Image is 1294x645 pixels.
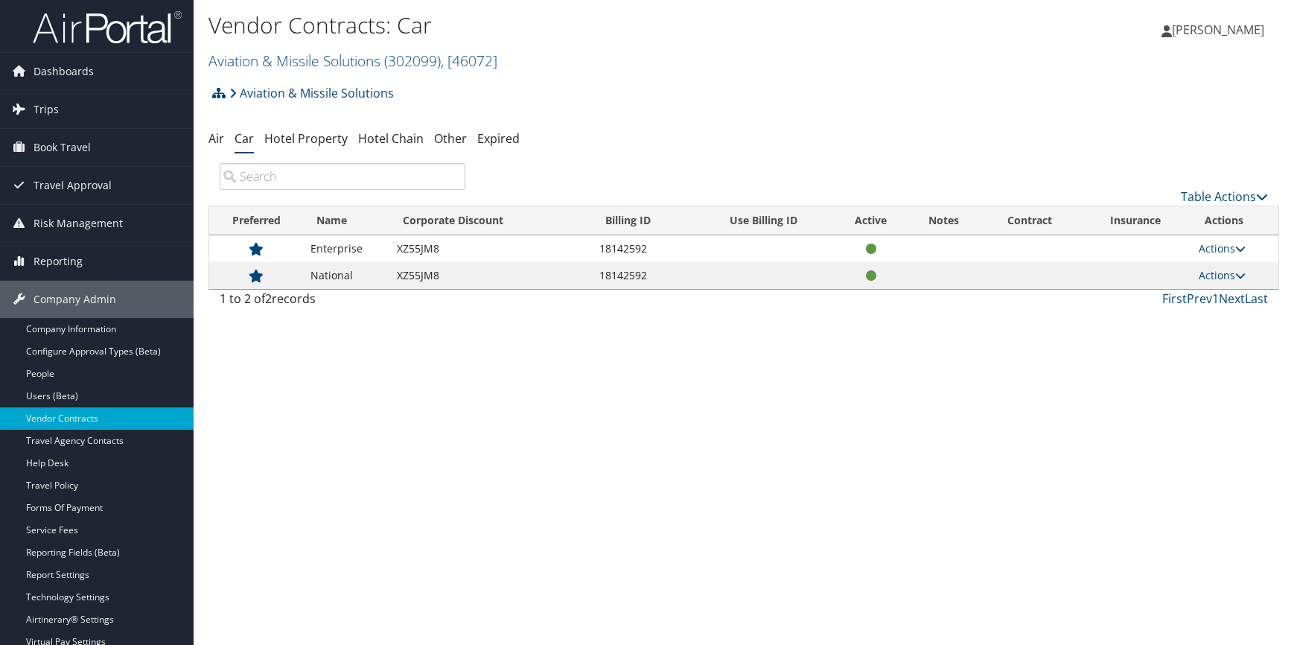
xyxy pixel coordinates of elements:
[1161,7,1279,52] a: [PERSON_NAME]
[229,78,394,108] a: Aviation & Missile Solutions
[34,243,83,280] span: Reporting
[303,262,389,289] td: National
[1191,206,1278,235] th: Actions
[1162,290,1187,307] a: First
[1199,268,1246,282] a: Actions
[265,290,272,307] span: 2
[434,130,467,147] a: Other
[389,235,592,262] td: XZ55JM8
[693,206,835,235] th: Use Billing ID: activate to sort column ascending
[34,205,123,242] span: Risk Management
[235,130,254,147] a: Car
[33,10,182,45] img: airportal-logo.png
[389,206,592,235] th: Corporate Discount: activate to sort column ascending
[1245,290,1268,307] a: Last
[358,130,424,147] a: Hotel Chain
[34,129,91,166] span: Book Travel
[34,167,112,204] span: Travel Approval
[1181,188,1268,205] a: Table Actions
[592,235,693,262] td: 18142592
[477,130,520,147] a: Expired
[34,53,94,90] span: Dashboards
[34,281,116,318] span: Company Admin
[835,206,908,235] th: Active: activate to sort column ascending
[220,290,465,315] div: 1 to 2 of records
[980,206,1079,235] th: Contract: activate to sort column descending
[441,51,497,71] span: , [ 46072 ]
[384,51,441,71] span: ( 302099 )
[303,206,389,235] th: Name: activate to sort column ascending
[208,130,224,147] a: Air
[1080,206,1191,235] th: Insurance: activate to sort column ascending
[908,206,980,235] th: Notes: activate to sort column ascending
[303,235,389,262] td: Enterprise
[389,262,592,289] td: XZ55JM8
[209,206,303,235] th: Preferred: activate to sort column ascending
[592,206,693,235] th: Billing ID: activate to sort column ascending
[592,262,693,289] td: 18142592
[1172,22,1264,38] span: [PERSON_NAME]
[264,130,348,147] a: Hotel Property
[1212,290,1219,307] a: 1
[1187,290,1212,307] a: Prev
[34,91,59,128] span: Trips
[1219,290,1245,307] a: Next
[208,10,922,41] h1: Vendor Contracts: Car
[1199,241,1246,255] a: Actions
[208,51,497,71] a: Aviation & Missile Solutions
[220,163,465,190] input: Search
